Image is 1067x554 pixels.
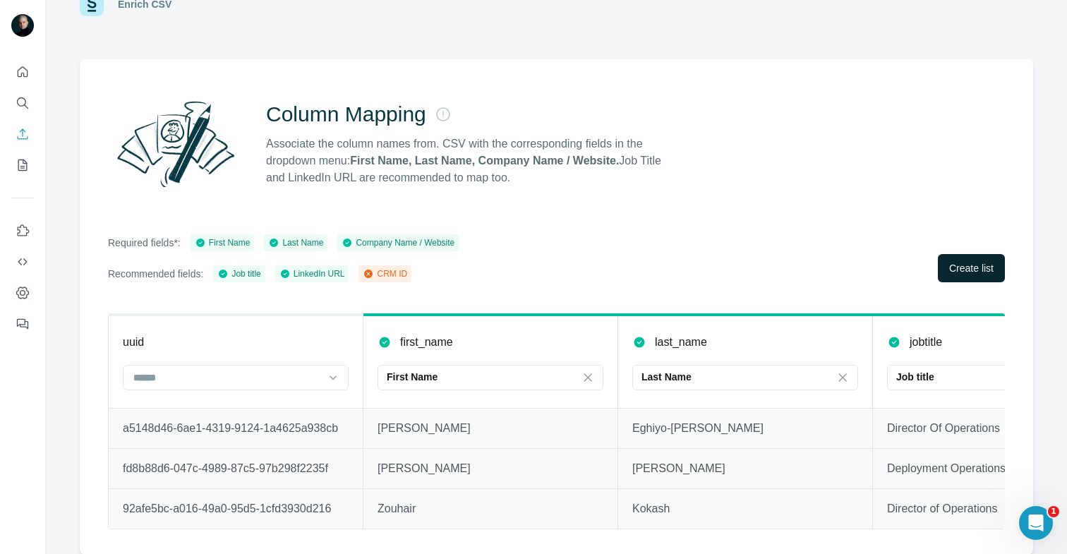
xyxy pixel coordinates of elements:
[266,136,674,186] p: Associate the column names from. CSV with the corresponding fields in the dropdown menu: Job Titl...
[1048,506,1059,517] span: 1
[266,102,426,127] h2: Column Mapping
[123,460,349,477] p: fd8b88d6-047c-4989-87c5-97b298f2235f
[11,152,34,178] button: My lists
[11,311,34,337] button: Feedback
[195,236,251,249] div: First Name
[632,420,858,437] p: Eghiyo-[PERSON_NAME]
[949,261,994,275] span: Create list
[910,334,942,351] p: jobtitle
[378,500,603,517] p: Zouhair
[11,280,34,306] button: Dashboard
[123,420,349,437] p: a5148d46-6ae1-4319-9124-1a4625a938cb
[378,420,603,437] p: [PERSON_NAME]
[108,93,243,195] img: Surfe Illustration - Column Mapping
[896,370,934,384] p: Job title
[1019,506,1053,540] iframe: Intercom live chat
[279,267,345,280] div: LinkedIn URL
[11,14,34,37] img: Avatar
[217,267,260,280] div: Job title
[123,334,144,351] p: uuid
[11,121,34,147] button: Enrich CSV
[632,500,858,517] p: Kokash
[268,236,323,249] div: Last Name
[11,90,34,116] button: Search
[400,334,453,351] p: first_name
[11,218,34,243] button: Use Surfe on LinkedIn
[123,500,349,517] p: 92afe5bc-a016-49a0-95d5-1cfd3930d216
[11,249,34,275] button: Use Surfe API
[387,370,438,384] p: First Name
[350,155,619,167] strong: First Name, Last Name, Company Name / Website.
[641,370,692,384] p: Last Name
[655,334,707,351] p: last_name
[938,254,1005,282] button: Create list
[378,460,603,477] p: [PERSON_NAME]
[108,267,203,281] p: Recommended fields:
[108,236,181,250] p: Required fields*:
[632,460,858,477] p: [PERSON_NAME]
[342,236,454,249] div: Company Name / Website
[11,59,34,85] button: Quick start
[363,267,407,280] div: CRM ID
